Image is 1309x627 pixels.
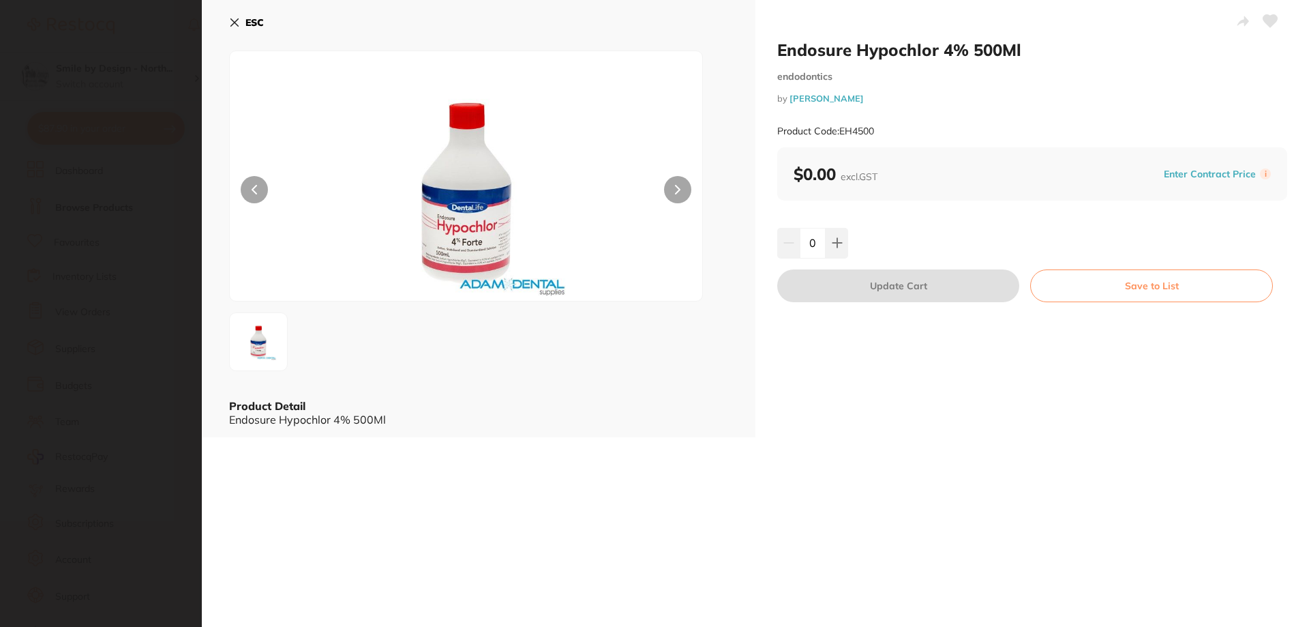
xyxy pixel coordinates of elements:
[234,317,283,366] img: MC5qcGc
[1260,169,1271,179] label: i
[777,71,1287,83] small: endodontics
[794,164,877,184] b: $0.00
[789,93,864,104] a: [PERSON_NAME]
[325,85,608,301] img: MC5qcGc
[245,16,264,29] b: ESC
[777,269,1019,302] button: Update Cart
[777,126,874,137] small: Product Code: EH4500
[1160,168,1260,181] button: Enter Contract Price
[841,171,877,183] span: excl. GST
[777,93,1287,104] small: by
[229,413,728,426] div: Endosure Hypochlor 4% 500Ml
[777,40,1287,60] h2: Endosure Hypochlor 4% 500Ml
[229,11,264,34] button: ESC
[229,399,305,413] b: Product Detail
[1030,269,1273,302] button: Save to List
